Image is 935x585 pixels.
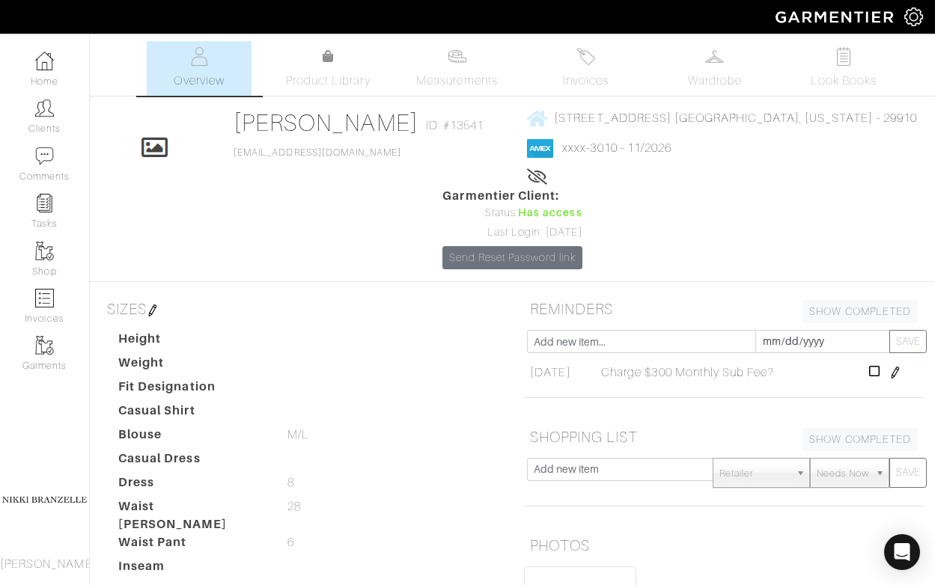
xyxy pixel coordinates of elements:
span: Product Library [286,72,371,90]
dt: Height [107,330,276,354]
a: Product Library [275,48,380,90]
input: Add new item [527,458,713,481]
div: Open Intercom Messenger [884,534,920,570]
dt: Inseam [107,557,276,581]
h5: SHOPPING LIST [524,422,925,452]
img: garments-icon-b7da505a4dc4fd61783c78ac3ca0ef83fa9d6f193b1c9dc38574b1d14d53ca28.png [35,336,54,355]
div: Last Login: [DATE] [442,224,582,241]
img: reminder-icon-8004d30b9f0a5d33ae49ab947aed9ed385cf756f9e5892f1edd6e32f2345188e.png [35,194,54,212]
span: Overview [174,72,224,90]
img: comment-icon-a0a6a9ef722e966f86d9cbdc48e553b5cf19dbc54f86b18d962a5391bc8f6eb6.png [35,147,54,165]
img: american_express-1200034d2e149cdf2cc7894a33a747db654cf6f8355cb502592f1d228b2ac700.png [527,139,553,158]
span: Invoices [563,72,609,90]
dt: Casual Shirt [107,402,276,426]
span: Has access [518,205,582,221]
a: [STREET_ADDRESS] [GEOGRAPHIC_DATA], [US_STATE] - 29910 [527,108,917,127]
h5: SIZES [101,294,502,324]
a: Wardrobe [663,41,767,96]
span: 8 [287,474,294,491]
button: SAVE [889,458,927,488]
button: SAVE [889,330,927,353]
div: Status: [442,205,582,221]
img: pen-cf24a1663064a2ec1b9c1bd2387e9de7a2fa800b781884d57f21acf72779bad2.png [147,304,159,316]
dt: Waist Pant [107,533,276,557]
a: SHOW COMPLETED [802,428,918,451]
img: clients-icon-6bae9207a08558b7cb47a8932f037763ab4055f8c8b6bfacd5dc20c3e0201464.png [35,99,54,117]
dt: Waist [PERSON_NAME] [107,497,276,533]
span: 28 [287,497,301,515]
span: M/L [287,426,309,444]
span: [DATE] [530,364,570,382]
span: Wardrobe [688,72,742,90]
span: Retailer [719,459,790,488]
a: [EMAIL_ADDRESS][DOMAIN_NAME] [234,147,401,158]
img: garments-icon-b7da505a4dc4fd61783c78ac3ca0ef83fa9d6f193b1c9dc38574b1d14d53ca28.png [35,242,54,260]
img: gear-icon-white-bd11855cb880d31180b6d7d6211b90ccbf57a29d726f0c71d8c61bd08dd39cc2.png [904,7,923,26]
dt: Dress [107,474,276,497]
dt: Blouse [107,426,276,450]
a: Invoices [534,41,639,96]
a: Send Reset Password link [442,246,582,269]
h5: REMINDERS [524,294,925,324]
a: Look Books [791,41,896,96]
h5: PHOTOS [524,530,925,560]
img: garmentier-logo-header-white-b43fb05a5012e4ada735d5af1a66efaba907eab6374d6393d1fbf88cb4ef424d.png [768,4,904,30]
a: SHOW COMPLETED [802,300,918,323]
span: Charge $300 Monthly Sub Fee? [601,364,774,382]
img: pen-cf24a1663064a2ec1b9c1bd2387e9de7a2fa800b781884d57f21acf72779bad2.png [889,367,901,379]
img: orders-icon-0abe47150d42831381b5fb84f609e132dff9fe21cb692f30cb5eec754e2cba89.png [35,289,54,307]
img: measurements-466bbee1fd09ba9460f595b01e5d73f9e2bff037440d3c8f018324cb6cdf7a4a.svg [448,47,466,66]
span: ID: #13541 [426,117,484,135]
dt: Weight [107,354,276,378]
dt: Fit Designation [107,378,276,402]
img: orders-27d20c2124de7fd6de4e0e44c1d41de31381a507db9b33961299e4e07d508b8c.svg [576,47,595,66]
span: Needs Now [817,459,869,488]
dt: Casual Dress [107,450,276,474]
a: xxxx-3010 - 11/2026 [562,141,671,155]
span: Look Books [811,72,877,90]
a: [PERSON_NAME] [234,109,418,136]
a: Overview [147,41,252,96]
img: basicinfo-40fd8af6dae0f16599ec9e87c0ef1c0a1fdea2edbe929e3d69a839185d80c458.svg [190,47,209,66]
img: wardrobe-487a4870c1b7c33e795ec22d11cfc2ed9d08956e64fb3008fe2437562e282088.svg [705,47,724,66]
img: dashboard-icon-dbcd8f5a0b271acd01030246c82b418ddd0df26cd7fceb0bd07c9910d44c42f6.png [35,52,54,70]
input: Add new item... [527,330,757,353]
span: Garmentier Client: [442,187,582,205]
span: Measurements [416,72,498,90]
a: Measurements [404,41,510,96]
span: [STREET_ADDRESS] [GEOGRAPHIC_DATA], [US_STATE] - 29910 [554,111,917,125]
img: todo-9ac3debb85659649dc8f770b8b6100bb5dab4b48dedcbae339e5042a72dfd3cc.svg [834,47,853,66]
span: 6 [287,533,294,551]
